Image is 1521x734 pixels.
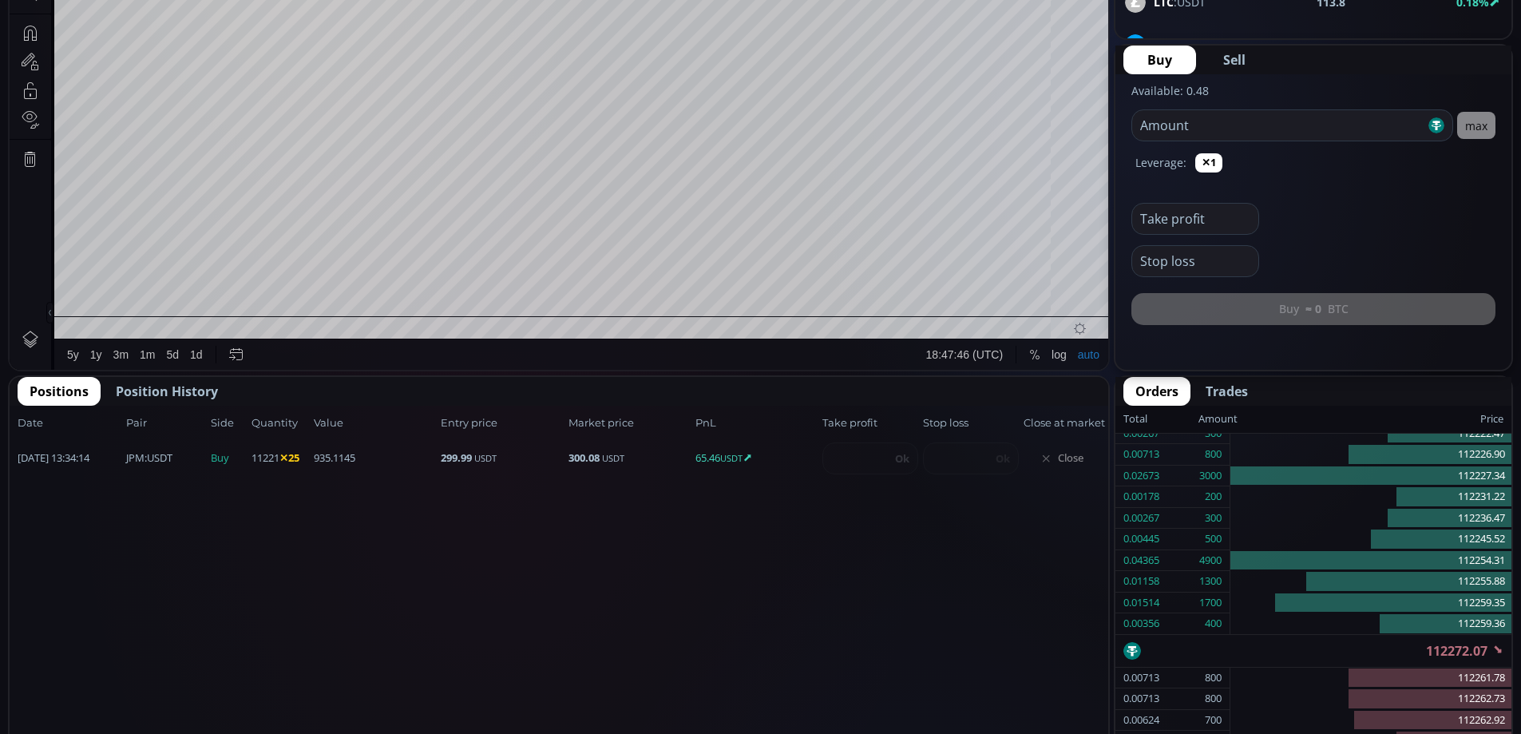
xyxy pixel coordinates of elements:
[252,415,309,431] span: Quantity
[18,450,121,466] span: [DATE] 13:34:14
[130,642,145,655] div: 1m
[1230,593,1511,614] div: 112259.35
[1206,382,1248,401] span: Trades
[1223,50,1246,69] span: Sell
[163,37,177,51] div: Market open
[1042,642,1057,655] div: log
[1135,154,1186,171] label: Leverage:
[215,9,261,22] div: Compare
[568,450,600,465] b: 300.08
[1230,571,1511,593] div: 112255.88
[441,415,563,431] span: Entry price
[30,382,89,401] span: Positions
[1230,486,1511,508] div: 112231.22
[200,39,248,51] div: 111763.22
[1199,571,1222,592] div: 1300
[1230,688,1511,710] div: 112262.73
[126,450,145,465] b: JPM
[104,642,119,655] div: 3m
[1194,377,1260,406] button: Trades
[917,642,993,655] span: 18:47:46 (UTC)
[104,377,230,406] button: Position History
[81,642,93,655] div: 1y
[77,37,103,51] div: 1D
[1123,571,1159,592] div: 0.01158
[14,213,27,228] div: 
[1115,635,1511,667] div: 112272.07
[57,642,69,655] div: 5y
[822,415,918,431] span: Take profit
[923,415,1019,431] span: Stop loss
[1320,36,1349,53] b: 24.51
[214,633,240,664] div: Go to
[18,415,121,431] span: Date
[298,9,347,22] div: Indicators
[1135,382,1178,401] span: Orders
[1014,633,1036,664] div: Toggle Percentage
[602,452,624,464] small: USDT
[157,642,170,655] div: 5d
[1063,633,1095,664] div: Toggle Auto Scale
[1123,529,1159,550] div: 0.00445
[116,382,218,401] span: Position History
[1205,444,1222,465] div: 800
[1123,377,1190,406] button: Orders
[720,452,743,464] small: USDT
[1205,508,1222,529] div: 300
[252,450,309,466] span: 11221
[314,415,436,431] span: Value
[474,452,497,464] small: USDT
[261,39,310,51] div: 112625.00
[1199,46,1269,74] button: Sell
[1230,710,1511,732] div: 112262.92
[126,415,206,431] span: Pair
[93,58,131,69] div: 10.218K
[279,450,299,465] b: ✕25
[1123,466,1159,486] div: 0.02673
[1230,613,1511,634] div: 112259.36
[376,39,384,51] div: C
[322,39,370,51] div: 110345.42
[1123,486,1159,507] div: 0.00178
[103,37,151,51] div: Bitcoin
[126,450,172,466] span: :USDT
[695,450,818,466] span: 65.46
[1123,409,1198,430] div: Total
[1123,508,1159,529] div: 0.00267
[695,415,818,431] span: PnL
[1123,444,1159,465] div: 0.00713
[1230,423,1511,445] div: 112222.47
[1205,613,1222,634] div: 400
[1123,593,1159,613] div: 0.01514
[1024,415,1100,431] span: Close at market
[1198,409,1238,430] div: Amount
[1205,529,1222,550] div: 500
[384,39,433,51] div: 112272.07
[1230,466,1511,487] div: 112227.34
[1123,688,1159,709] div: 0.00713
[1205,710,1222,731] div: 700
[1036,633,1063,664] div: Toggle Log Scale
[1230,668,1511,689] div: 112261.78
[1123,613,1159,634] div: 0.00356
[314,450,436,466] span: 935.1145
[1131,83,1209,98] label: Available: 0.48
[1230,444,1511,466] div: 112226.90
[1195,153,1222,173] button: ✕1
[190,39,199,51] div: O
[52,58,86,69] div: Volume
[1230,550,1511,572] div: 112254.31
[1199,550,1222,571] div: 4900
[911,633,999,664] button: 18:47:46 (UTC)
[37,596,44,617] div: Hide Drawings Toolbar
[180,642,193,655] div: 1d
[1147,50,1172,69] span: Buy
[1230,508,1511,530] div: 112236.47
[52,37,77,51] div: BTC
[1154,37,1180,52] b: LINK
[315,39,322,51] div: L
[1456,37,1489,52] b: 1.24%
[1230,529,1511,550] div: 112245.52
[211,450,247,466] span: Buy
[1068,642,1090,655] div: auto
